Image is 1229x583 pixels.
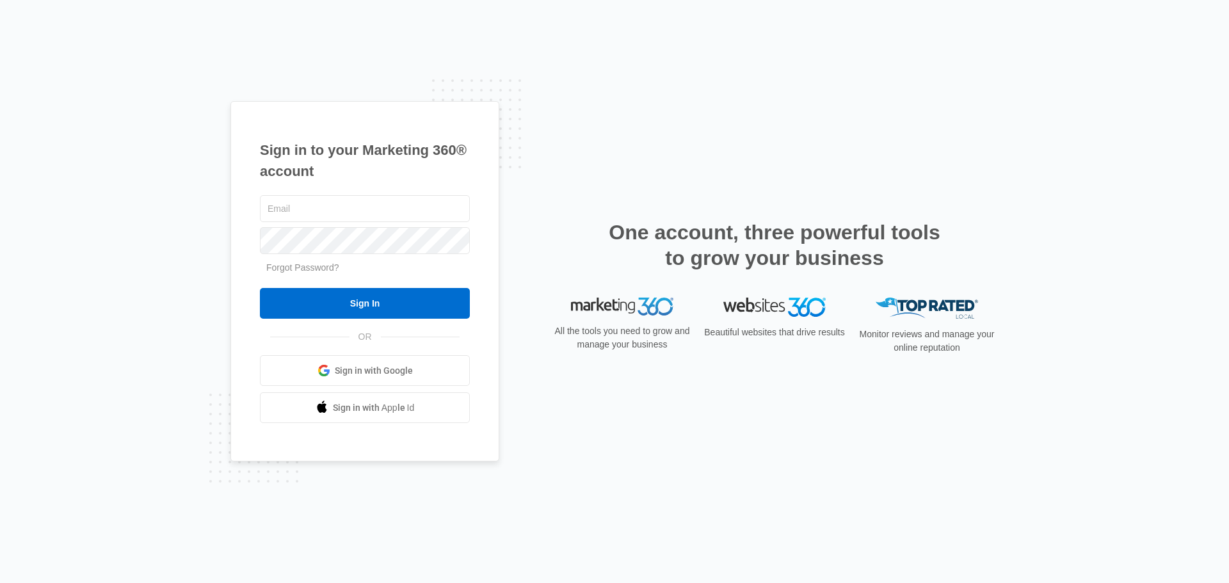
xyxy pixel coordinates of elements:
[571,298,673,315] img: Marketing 360
[550,324,694,351] p: All the tools you need to grow and manage your business
[605,220,944,271] h2: One account, three powerful tools to grow your business
[855,328,999,355] p: Monitor reviews and manage your online reputation
[876,298,978,319] img: Top Rated Local
[260,355,470,386] a: Sign in with Google
[703,326,846,339] p: Beautiful websites that drive results
[349,330,381,344] span: OR
[723,298,826,316] img: Websites 360
[260,288,470,319] input: Sign In
[266,262,339,273] a: Forgot Password?
[260,392,470,423] a: Sign in with Apple Id
[333,401,415,415] span: Sign in with Apple Id
[260,140,470,182] h1: Sign in to your Marketing 360® account
[335,364,413,378] span: Sign in with Google
[260,195,470,222] input: Email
